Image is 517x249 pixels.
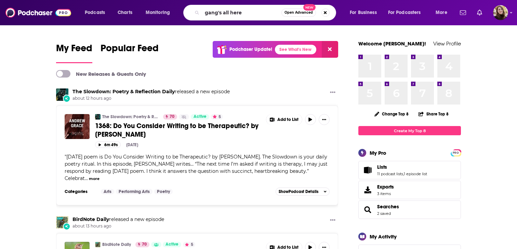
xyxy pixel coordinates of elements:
a: Searches [361,205,374,215]
span: 70 [142,241,147,248]
img: BirdNote Daily [56,216,68,229]
span: " [65,154,328,181]
span: Monitoring [146,8,170,17]
a: BirdNote Daily [72,216,109,222]
a: Lists [361,165,374,175]
h3: Categories [65,189,95,194]
a: Searches [377,204,399,210]
a: Create My Top 8 [358,126,461,135]
span: 3 items [377,191,394,196]
a: Show notifications dropdown [457,7,469,18]
img: 1368: Do You Consider Writing to be Therapeutic? by Andrew Grace [65,114,90,139]
button: open menu [80,7,114,18]
img: User Profile [493,5,508,20]
button: open menu [345,7,385,18]
span: For Business [350,8,377,17]
span: 70 [170,113,174,120]
span: PRO [452,150,460,155]
a: PRO [452,150,460,155]
a: Active [191,114,209,120]
span: Exports [377,184,394,190]
button: 5 [183,242,195,247]
span: More [436,8,447,17]
button: more [89,176,100,182]
span: Charts [118,8,132,17]
div: Search podcasts, credits, & more... [190,5,343,20]
span: Lists [358,161,461,179]
a: Poetry [154,189,173,194]
a: 11 podcast lists [377,171,403,176]
span: [DATE] poem is Do You Consider Writing to be Therapeutic? by [PERSON_NAME]. The Slowdown is your ... [65,154,328,181]
span: Lists [377,164,387,170]
a: 70 [163,114,177,120]
a: Arts [101,189,114,194]
button: open menu [384,7,431,18]
button: open menu [141,7,179,18]
span: Add to List [277,117,299,122]
button: Show More Button [266,114,302,125]
span: Searches [358,200,461,219]
span: Podcasts [85,8,105,17]
img: The Slowdown: Poetry & Reflection Daily [56,88,68,101]
a: My Feed [56,42,92,63]
button: Share Top 8 [418,107,449,121]
div: My Pro [370,150,386,156]
span: For Podcasters [388,8,421,17]
button: Show profile menu [493,5,508,20]
button: ShowPodcast Details [276,188,330,196]
input: Search podcasts, credits, & more... [202,7,281,18]
a: Charts [113,7,136,18]
a: 2 saved [377,211,391,216]
a: Popular Feed [101,42,159,63]
span: ... [85,175,88,181]
span: Exports [361,185,374,195]
div: My Activity [370,233,397,240]
span: Popular Feed [101,42,159,58]
a: Show notifications dropdown [474,7,485,18]
span: Active [194,113,207,120]
button: Show More Button [319,114,330,125]
img: The Slowdown: Poetry & Reflection Daily [95,114,101,120]
span: about 13 hours ago [72,223,164,229]
div: New Episode [63,95,70,102]
a: BirdNote Daily [102,242,131,247]
button: 5 [211,114,223,120]
span: Active [165,241,178,248]
a: Active [163,242,181,247]
p: Podchaser Update! [229,46,272,52]
a: New Releases & Guests Only [56,70,146,78]
img: BirdNote Daily [95,242,101,247]
button: Show More Button [327,88,338,97]
button: Show More Button [327,216,338,225]
a: Welcome [PERSON_NAME]! [358,40,426,47]
a: Exports [358,181,461,199]
button: Change Top 8 [370,110,413,118]
button: open menu [431,7,456,18]
a: Lists [377,164,427,170]
a: Performing Arts [116,189,153,194]
h3: released a new episode [72,88,230,95]
a: The Slowdown: Poetry & Reflection Daily [102,114,159,120]
a: See What's New [275,45,316,54]
a: The Slowdown: Poetry & Reflection Daily [72,88,175,95]
div: New Episode [63,223,70,230]
span: Open Advanced [284,11,313,14]
a: 70 [135,242,149,247]
img: Podchaser - Follow, Share and Rate Podcasts [5,6,71,19]
span: My Feed [56,42,92,58]
span: , [403,171,404,176]
span: New [303,4,316,11]
h3: released a new episode [72,216,164,223]
span: about 12 hours ago [72,96,230,101]
button: Open AdvancedNew [281,9,316,17]
a: 1368: Do You Consider Writing to be Therapeutic? by [PERSON_NAME] [95,122,261,139]
button: 6m 49s [95,141,121,148]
